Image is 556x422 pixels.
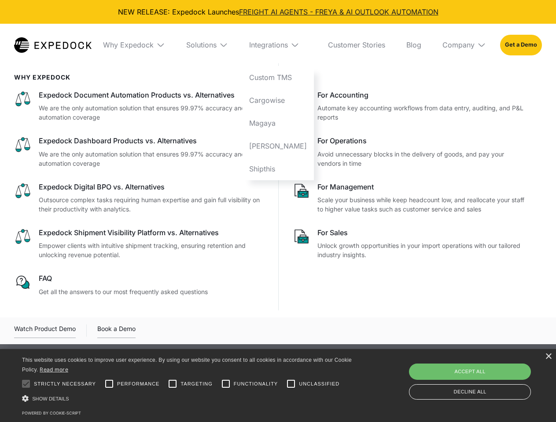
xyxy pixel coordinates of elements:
a: Customer Stories [321,24,392,66]
p: Empower clients with intuitive shipment tracking, ensuring retention and unlocking revenue potent... [39,241,264,259]
div: FAQ [39,273,264,283]
div: WHy Expedock [14,74,264,81]
div: Expedock Dashboard Products vs. Alternatives [39,136,264,146]
p: Get all the answers to our most frequently asked questions [39,287,264,296]
img: scale icon [14,90,32,108]
p: We are the only automation solution that ensures 99.97% accuracy and 100% automation coverage [39,103,264,122]
a: paper and bag iconFor SalesUnlock growth opportunities in your import operations with our tailore... [293,228,528,259]
div: Why Expedock [96,24,172,66]
a: paper and bag iconFor ManagementScale your business while keep headcount low, and reallocate your... [293,182,528,214]
img: regular chat bubble icon [14,273,32,291]
img: scale icon [14,136,32,153]
span: Performance [117,380,160,388]
a: [PERSON_NAME] [242,135,314,157]
div: Company [435,24,493,66]
a: network like iconFor AccountingAutomate key accounting workflows from data entry, auditing, and P... [293,90,528,122]
span: This website uses cookies to improve user experience. By using our website you consent to all coo... [22,357,352,373]
a: scale iconExpedock Dashboard Products vs. AlternativesWe are the only automation solution that en... [14,136,264,167]
div: Solutions [186,40,217,49]
p: Scale your business while keep headcount low, and reallocate your staff to higher value tasks suc... [317,195,528,214]
img: scale icon [14,228,32,245]
span: Functionality [234,380,278,388]
span: Unclassified [299,380,339,388]
div: Solutions [179,24,235,66]
div: Show details [22,394,355,403]
div: Integrations [242,24,314,66]
img: paper and bag icon [293,182,310,200]
div: Expedock Document Automation Products vs. Alternatives [39,90,264,100]
a: scale iconExpedock Digital BPO vs. AlternativesOutsource complex tasks requiring human expertise ... [14,182,264,214]
a: rectangular chat bubble iconFor OperationsAvoid unnecessary blocks in the delivery of goods, and ... [293,136,528,167]
p: Automate key accounting workflows from data entry, auditing, and P&L reports [317,103,528,122]
a: scale iconExpedock Shipment Visibility Platform vs. AlternativesEmpower clients with intuitive sh... [14,228,264,259]
div: Watch Product Demo [14,324,76,338]
span: Targeting [180,380,212,388]
span: Show details [32,396,69,401]
a: FREIGHT AI AGENTS - FREYA & AI OUTLOOK AUTOMATION [239,7,438,16]
img: paper and bag icon [293,228,310,245]
a: Magaya [242,112,314,135]
p: Avoid unnecessary blocks in the delivery of goods, and pay your vendors in time [317,149,528,168]
a: Custom TMS [242,66,314,89]
span: Strictly necessary [34,380,96,388]
p: We are the only automation solution that ensures 99.97% accuracy and 100% automation coverage [39,149,264,168]
div: For Management [317,182,528,192]
a: Blog [399,24,428,66]
div: Expedock Digital BPO vs. Alternatives [39,182,264,192]
a: Book a Demo [97,324,136,338]
div: For Operations [317,136,528,146]
div: For Sales [317,228,528,237]
iframe: Chat Widget [409,327,556,422]
div: Why Expedock [103,40,154,49]
p: Outsource complex tasks requiring human expertise and gain full visibility on their productivity ... [39,195,264,214]
p: Unlock growth opportunities in your import operations with our tailored industry insights. [317,241,528,259]
a: Read more [40,366,68,373]
a: Cargowise [242,89,314,112]
a: scale iconExpedock Document Automation Products vs. AlternativesWe are the only automation soluti... [14,90,264,122]
div: Expedock Shipment Visibility Platform vs. Alternatives [39,228,264,237]
a: Get a Demo [500,35,542,55]
a: Shipthis [242,157,314,180]
a: regular chat bubble iconFAQGet all the answers to our most frequently asked questions [14,273,264,296]
div: For Accounting [317,90,528,100]
a: open lightbox [14,324,76,338]
div: Team [293,74,528,81]
div: Company [442,40,475,49]
a: Powered by cookie-script [22,411,81,415]
div: Integrations [249,40,288,49]
nav: Integrations [242,66,314,180]
img: scale icon [14,182,32,200]
div: NEW RELEASE: Expedock Launches [7,7,549,17]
